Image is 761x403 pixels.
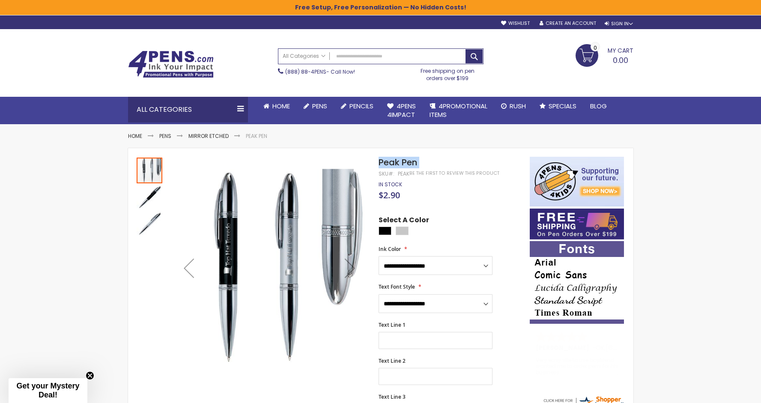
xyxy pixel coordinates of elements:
span: Text Font Style [379,283,415,290]
span: Specials [549,101,576,110]
span: OK [596,343,604,352]
span: [GEOGRAPHIC_DATA] [606,343,668,352]
div: Very easy site to use boyfriend wanted me to order pens for his business [536,357,619,376]
span: $2.90 [379,189,400,201]
div: Peak Pen [137,157,163,183]
img: Peak Pen [137,211,162,236]
a: Wishlist [501,20,530,27]
img: 4Pens Custom Pens and Promotional Products [128,51,214,78]
div: Sign In [605,21,633,27]
span: Text Line 3 [379,393,406,400]
span: - , [592,343,668,352]
div: Black [379,227,391,235]
span: Rush [510,101,526,110]
span: Pencils [349,101,373,110]
div: Next [333,157,367,379]
span: Get your Mystery Deal! [16,382,79,399]
a: Home [257,97,297,116]
div: Peak Pen [137,183,163,210]
span: Pens [312,101,327,110]
div: Previous [172,157,206,379]
div: Get your Mystery Deal!Close teaser [9,378,87,403]
span: Blog [590,101,607,110]
div: All Categories [128,97,248,122]
span: Ink Color [379,245,401,253]
div: Silver [396,227,409,235]
a: (888) 88-4PENS [285,68,326,75]
span: 0 [594,44,597,52]
div: Free shipping on pen orders over $199 [412,64,483,81]
a: Specials [533,97,583,116]
div: Peak [398,170,409,177]
img: font-personalization-examples [530,241,624,324]
a: Home [128,132,142,140]
a: 4PROMOTIONALITEMS [423,97,494,125]
a: 0.00 0 [576,44,633,66]
span: Peak Pen [379,156,417,168]
a: Create an Account [540,20,596,27]
a: Be the first to review this product [409,170,499,176]
span: Select A Color [379,215,429,227]
span: In stock [379,181,402,188]
img: Peak Pen [137,184,162,210]
button: Close teaser [86,371,94,380]
a: Mirror Etched [188,132,229,140]
a: Pens [159,132,171,140]
span: 4PROMOTIONAL ITEMS [430,101,487,119]
span: All Categories [283,53,325,60]
img: Peak Pen [171,169,367,365]
span: Text Line 2 [379,357,406,364]
span: Text Line 1 [379,321,406,328]
a: Blog [583,97,614,116]
strong: SKU [379,170,394,177]
div: Availability [379,181,402,188]
span: - Call Now! [285,68,355,75]
img: 4pens 4 kids [530,157,624,206]
a: Pens [297,97,334,116]
a: Pencils [334,97,380,116]
div: Peak Pen [137,210,162,236]
span: 0.00 [613,55,628,66]
a: Rush [494,97,533,116]
a: 4Pens4impact [380,97,423,125]
span: [PERSON_NAME] [536,343,592,352]
span: 4Pens 4impact [387,101,416,119]
li: Peak Pen [246,133,267,140]
a: All Categories [278,49,330,63]
img: Free shipping on orders over $199 [530,209,624,239]
span: Home [272,101,290,110]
